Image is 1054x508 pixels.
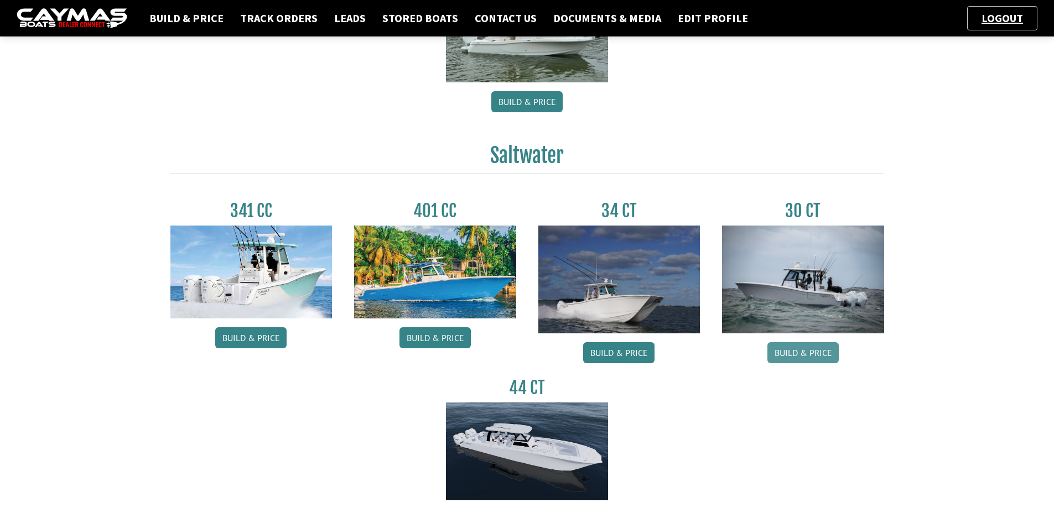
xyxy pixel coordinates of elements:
[170,143,884,174] h2: Saltwater
[722,201,884,221] h3: 30 CT
[354,226,516,318] img: 401CC_thumb.pg.jpg
[583,342,655,363] a: Build & Price
[976,11,1029,25] a: Logout
[329,11,371,25] a: Leads
[548,11,667,25] a: Documents & Media
[170,201,333,221] h3: 341 CC
[469,11,542,25] a: Contact Us
[446,378,608,398] h3: 44 CT
[354,201,516,221] h3: 401 CC
[538,226,700,333] img: Caymas_34_CT_pic_1.jpg
[491,91,563,112] a: Build & Price
[767,342,839,363] a: Build & Price
[144,11,229,25] a: Build & Price
[722,226,884,333] img: 30_CT_photo_shoot_for_caymas_connect.jpg
[446,402,608,501] img: 44ct_background.png
[672,11,754,25] a: Edit Profile
[17,8,127,29] img: caymas-dealer-connect-2ed40d3bc7270c1d8d7ffb4b79bf05adc795679939227970def78ec6f6c03838.gif
[170,226,333,318] img: 341CC-thumbjpg.jpg
[538,201,700,221] h3: 34 CT
[215,327,287,348] a: Build & Price
[399,327,471,348] a: Build & Price
[377,11,464,25] a: Stored Boats
[235,11,323,25] a: Track Orders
